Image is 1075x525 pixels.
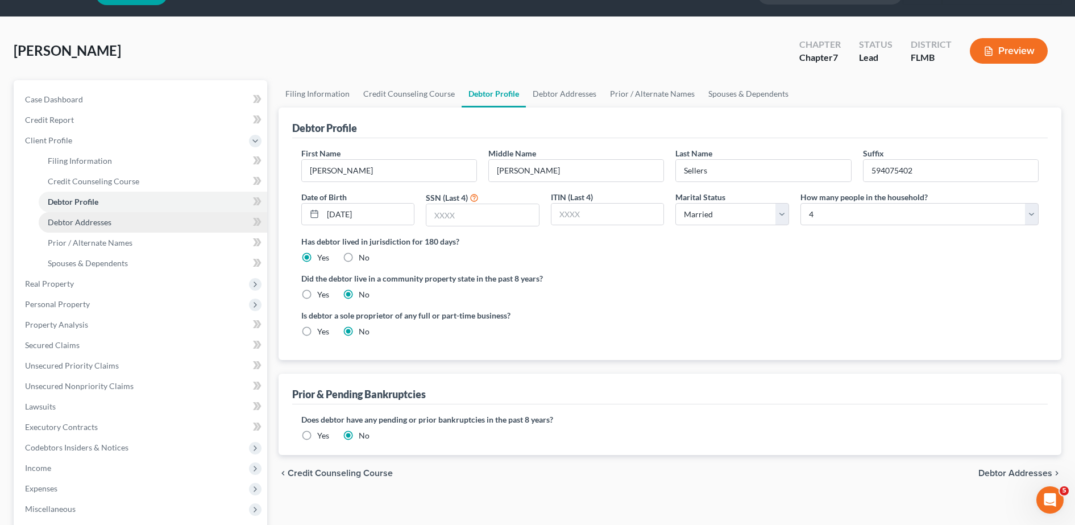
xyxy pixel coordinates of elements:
span: Credit Report [25,115,74,125]
label: Is debtor a sole proprietor of any full or part-time business? [301,309,665,321]
label: Last Name [675,147,712,159]
span: Property Analysis [25,320,88,329]
a: Credit Counseling Course [356,80,462,108]
input: XXXX [426,204,539,226]
span: Credit Counseling Course [48,176,139,186]
label: ITIN (Last 4) [551,191,593,203]
span: Executory Contracts [25,422,98,432]
label: Does debtor have any pending or prior bankruptcies in the past 8 years? [301,414,1039,425]
a: Debtor Addresses [39,212,267,233]
span: Filing Information [48,156,112,166]
button: chevron_left Credit Counseling Course [279,469,393,478]
label: Marital Status [675,191,725,203]
span: Lawsuits [25,402,56,411]
label: No [359,289,370,300]
span: Miscellaneous [25,504,76,514]
span: Debtor Addresses [48,217,111,227]
div: Lead [859,51,893,64]
label: First Name [301,147,341,159]
a: Spouses & Dependents [39,253,267,274]
a: Executory Contracts [16,417,267,437]
input: MM/DD/YYYY [323,204,414,225]
span: Secured Claims [25,340,80,350]
label: No [359,252,370,263]
span: Spouses & Dependents [48,258,128,268]
span: Client Profile [25,135,72,145]
label: SSN (Last 4) [426,192,468,204]
a: Debtor Addresses [526,80,603,108]
span: Income [25,463,51,473]
a: Lawsuits [16,396,267,417]
div: District [911,38,952,51]
button: Preview [970,38,1048,64]
button: Debtor Addresses chevron_right [978,469,1061,478]
a: Secured Claims [16,335,267,355]
label: Yes [317,430,329,441]
span: Personal Property [25,299,90,309]
iframe: Intercom live chat [1036,486,1064,514]
span: [PERSON_NAME] [14,42,121,59]
span: Debtor Addresses [978,469,1052,478]
a: Debtor Profile [462,80,526,108]
a: Property Analysis [16,315,267,335]
a: Case Dashboard [16,89,267,110]
label: Has debtor lived in jurisdiction for 180 days? [301,235,1039,247]
span: Codebtors Insiders & Notices [25,443,128,452]
label: How many people in the household? [800,191,928,203]
label: Middle Name [488,147,536,159]
a: Credit Counseling Course [39,171,267,192]
span: Debtor Profile [48,197,98,206]
label: Date of Birth [301,191,347,203]
label: Yes [317,326,329,337]
a: Credit Report [16,110,267,130]
a: Filing Information [279,80,356,108]
input: -- [864,160,1038,181]
label: No [359,430,370,441]
label: Did the debtor live in a community property state in the past 8 years? [301,272,1039,284]
span: Expenses [25,483,57,493]
label: No [359,326,370,337]
input: -- [302,160,476,181]
a: Unsecured Nonpriority Claims [16,376,267,396]
a: Spouses & Dependents [702,80,795,108]
a: Prior / Alternate Names [39,233,267,253]
div: Debtor Profile [292,121,357,135]
i: chevron_right [1052,469,1061,478]
span: Case Dashboard [25,94,83,104]
div: Chapter [799,38,841,51]
input: XXXX [551,204,664,225]
a: Prior / Alternate Names [603,80,702,108]
label: Yes [317,252,329,263]
div: Prior & Pending Bankruptcies [292,387,426,401]
input: M.I [489,160,663,181]
label: Suffix [863,147,884,159]
span: 7 [833,52,838,63]
label: Yes [317,289,329,300]
a: Unsecured Priority Claims [16,355,267,376]
a: Debtor Profile [39,192,267,212]
span: Credit Counseling Course [288,469,393,478]
i: chevron_left [279,469,288,478]
a: Filing Information [39,151,267,171]
input: -- [676,160,850,181]
span: Prior / Alternate Names [48,238,132,247]
span: 5 [1060,486,1069,495]
div: Status [859,38,893,51]
span: Unsecured Priority Claims [25,361,119,370]
span: Real Property [25,279,74,288]
div: Chapter [799,51,841,64]
span: Unsecured Nonpriority Claims [25,381,134,391]
div: FLMB [911,51,952,64]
